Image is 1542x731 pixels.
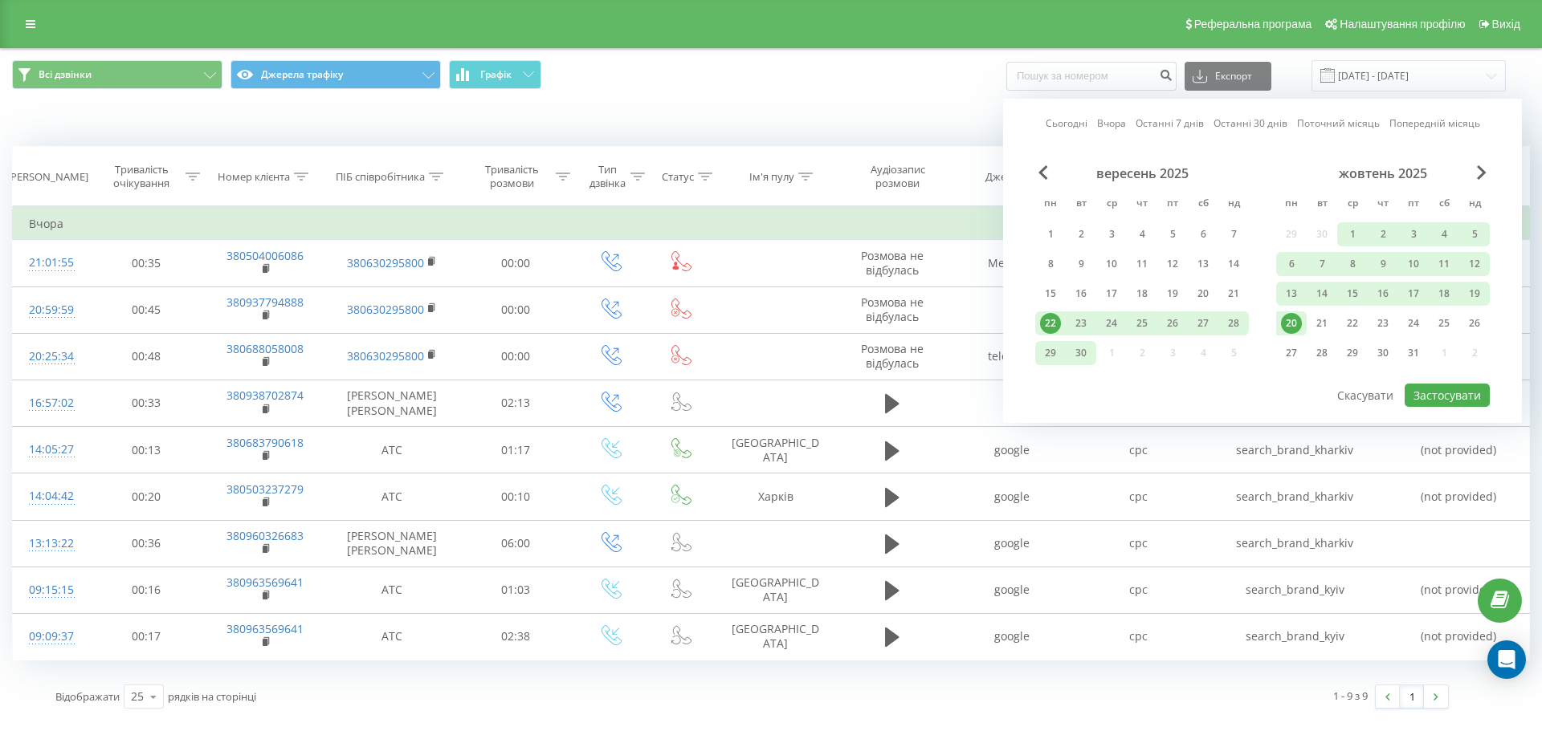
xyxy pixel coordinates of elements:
[1373,343,1393,363] div: 30
[1218,282,1249,306] div: нд 21 вер 2025 р.
[1434,313,1454,334] div: 25
[1281,343,1302,363] div: 27
[1434,283,1454,304] div: 18
[1312,283,1332,304] div: 14
[1075,520,1201,567] td: cpc
[1398,341,1429,365] div: пт 31 жовт 2025 р.
[347,302,424,317] a: 380630295800
[29,434,71,465] div: 14:05:27
[226,528,304,543] a: 380960326683
[1459,282,1490,306] div: нд 19 жовт 2025 р.
[1403,254,1424,274] div: 10
[29,294,71,326] div: 20:59:59
[1223,224,1244,245] div: 7
[1101,224,1122,245] div: 3
[1312,313,1332,334] div: 21
[861,294,924,324] span: Розмова не відбулась
[457,286,574,333] td: 00:00
[7,170,88,184] div: [PERSON_NAME]
[1040,343,1061,363] div: 29
[88,240,205,286] td: 00:35
[1075,567,1201,613] td: cpc
[1096,311,1127,335] div: ср 24 вер 2025 р.
[1157,311,1188,335] div: пт 26 вер 2025 р.
[1312,254,1332,274] div: 7
[948,613,1075,660] td: google
[1222,193,1246,217] abbr: неділя
[88,520,205,567] td: 00:36
[1389,613,1529,660] td: (not provided)
[1400,685,1424,708] a: 1
[88,613,205,660] td: 00:17
[589,163,626,190] div: Тип дзвінка
[1132,224,1152,245] div: 4
[457,613,574,660] td: 02:38
[1459,311,1490,335] div: нд 26 жовт 2025 р.
[1096,282,1127,306] div: ср 17 вер 2025 р.
[326,613,457,660] td: АТС
[948,473,1075,520] td: google
[1223,313,1244,334] div: 28
[326,473,457,520] td: АТС
[1046,116,1087,131] a: Сьогодні
[1035,222,1066,246] div: пн 1 вер 2025 р.
[1097,116,1126,131] a: Вчора
[1096,222,1127,246] div: ср 3 вер 2025 р.
[29,621,71,652] div: 09:09:37
[218,170,290,184] div: Номер клієнта
[29,341,71,372] div: 20:25:34
[1040,313,1061,334] div: 22
[1342,254,1363,274] div: 8
[1342,343,1363,363] div: 29
[1132,283,1152,304] div: 18
[1373,254,1393,274] div: 9
[1038,193,1063,217] abbr: понеділок
[1337,222,1368,246] div: ср 1 жовт 2025 р.
[1464,224,1485,245] div: 5
[471,163,552,190] div: Тривалість розмови
[1487,640,1526,679] div: Open Intercom Messenger
[1403,224,1424,245] div: 3
[1398,252,1429,276] div: пт 10 жовт 2025 р.
[1127,311,1157,335] div: чт 25 вер 2025 р.
[1337,311,1368,335] div: ср 22 жовт 2025 р.
[1066,222,1096,246] div: вт 2 вер 2025 р.
[1279,193,1303,217] abbr: понеділок
[457,333,574,380] td: 00:00
[1276,252,1307,276] div: пн 6 жовт 2025 р.
[1193,283,1214,304] div: 20
[168,689,256,704] span: рядків на сторінці
[1132,313,1152,334] div: 25
[1432,193,1456,217] abbr: субота
[948,567,1075,613] td: google
[1191,193,1215,217] abbr: субота
[1185,62,1271,91] button: Експорт
[1193,224,1214,245] div: 6
[1035,252,1066,276] div: пн 8 вер 2025 р.
[1188,282,1218,306] div: сб 20 вер 2025 р.
[1035,282,1066,306] div: пн 15 вер 2025 р.
[1434,224,1454,245] div: 4
[326,427,457,473] td: АТС
[1188,311,1218,335] div: сб 27 вер 2025 р.
[1281,283,1302,304] div: 13
[39,68,92,81] span: Всі дзвінки
[1071,343,1091,363] div: 30
[1214,116,1287,131] a: Останні 30 днів
[1310,193,1334,217] abbr: вівторок
[88,333,205,380] td: 00:48
[1075,473,1201,520] td: cpc
[1101,283,1122,304] div: 17
[1307,282,1337,306] div: вт 14 жовт 2025 р.
[326,567,457,613] td: АТС
[1477,165,1487,180] span: Next Month
[449,60,541,89] button: Графік
[1218,222,1249,246] div: нд 7 вер 2025 р.
[1071,283,1091,304] div: 16
[1188,252,1218,276] div: сб 13 вер 2025 р.
[1464,313,1485,334] div: 26
[1403,313,1424,334] div: 24
[1066,252,1096,276] div: вт 9 вер 2025 р.
[1403,283,1424,304] div: 17
[226,575,304,590] a: 380963569641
